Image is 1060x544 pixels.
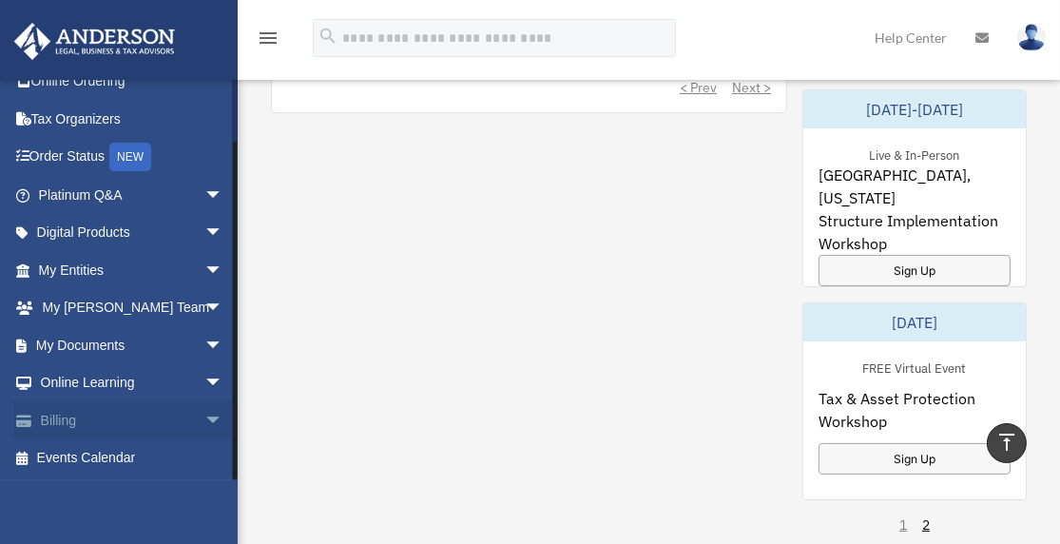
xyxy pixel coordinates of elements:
i: menu [257,27,279,49]
a: Online Learningarrow_drop_down [13,364,252,402]
a: My [PERSON_NAME] Teamarrow_drop_down [13,289,252,327]
a: Events Calendar [13,439,252,477]
span: arrow_drop_down [204,214,242,253]
a: Tax Organizers [13,100,252,138]
a: vertical_align_top [987,423,1027,463]
i: search [318,26,338,47]
i: vertical_align_top [995,431,1018,454]
div: [DATE] [803,303,1026,341]
a: My Documentsarrow_drop_down [13,326,252,364]
span: [GEOGRAPHIC_DATA], [US_STATE] [819,164,1011,209]
a: 2 [922,515,930,534]
a: menu [257,33,279,49]
span: arrow_drop_down [204,364,242,403]
span: arrow_drop_down [204,326,242,365]
a: Order StatusNEW [13,138,252,177]
a: Billingarrow_drop_down [13,401,252,439]
img: Anderson Advisors Platinum Portal [9,23,181,60]
span: arrow_drop_down [204,176,242,215]
a: Platinum Q&Aarrow_drop_down [13,176,252,214]
span: Tax & Asset Protection Workshop [819,387,1011,433]
span: arrow_drop_down [204,251,242,290]
span: arrow_drop_down [204,289,242,328]
span: Structure Implementation Workshop [819,209,1011,255]
div: NEW [109,143,151,171]
div: [DATE]-[DATE] [803,90,1026,128]
a: Sign Up [819,255,1011,286]
div: FREE Virtual Event [848,357,982,377]
a: Digital Productsarrow_drop_down [13,214,252,252]
img: User Pic [1017,24,1046,51]
a: Sign Up [819,443,1011,475]
a: Online Ordering [13,63,252,101]
div: Live & In-Person [855,144,975,164]
a: My Entitiesarrow_drop_down [13,251,252,289]
span: arrow_drop_down [204,401,242,440]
